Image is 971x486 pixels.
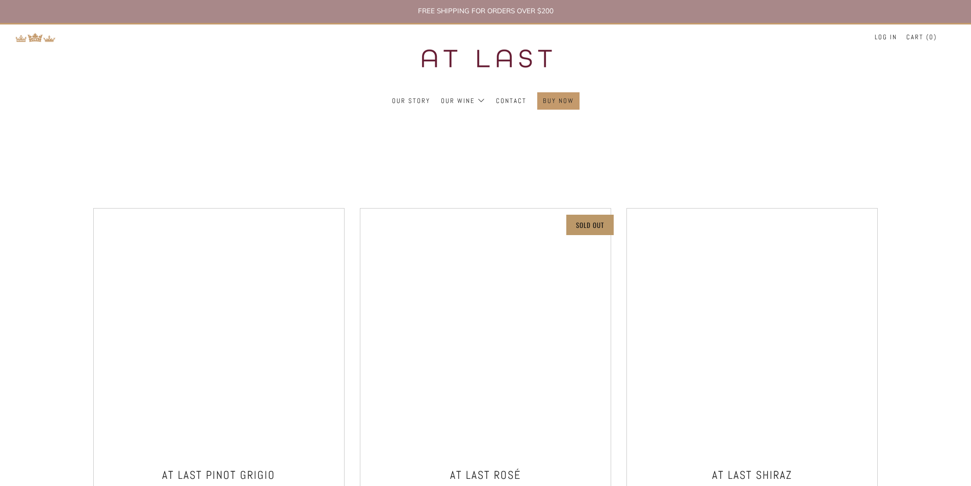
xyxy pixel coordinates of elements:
[875,29,897,45] a: Log in
[15,32,56,41] a: Return to TKW Merchants
[365,465,606,485] h3: At Last Rosé
[929,33,934,41] span: 0
[392,93,430,109] a: Our Story
[543,93,574,109] a: Buy Now
[99,465,339,485] h3: At Last Pinot Grigio
[496,93,527,109] a: Contact
[441,93,485,109] a: Our Wine
[15,33,56,42] img: Return to TKW Merchants
[576,218,604,232] p: Sold Out
[397,24,575,92] img: three kings wine merchants
[632,465,872,485] h3: At Last Shiraz
[906,29,937,45] a: Cart (0)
